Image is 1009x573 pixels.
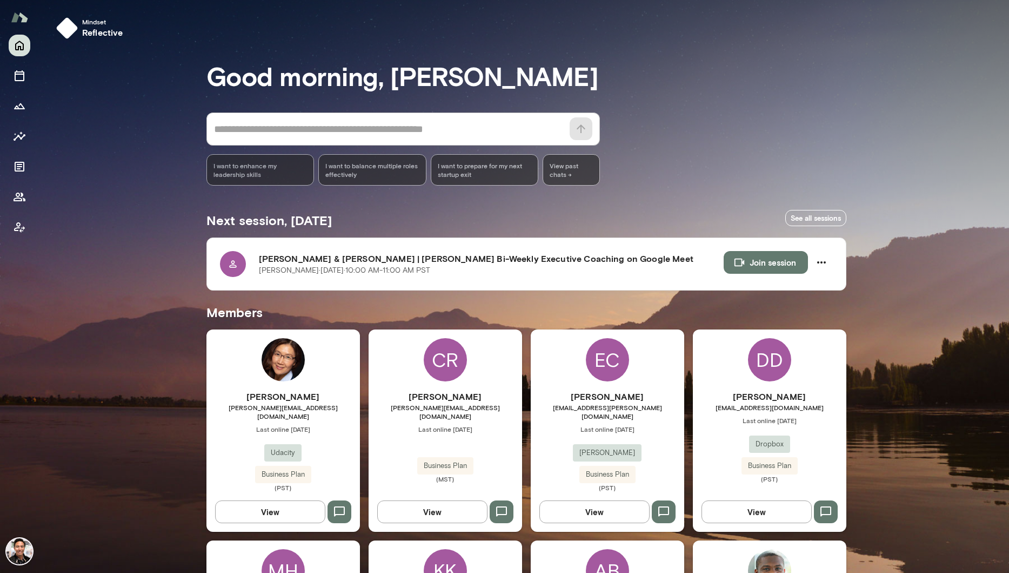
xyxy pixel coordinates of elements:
div: I want to enhance my leadership skills [206,154,315,186]
h5: Next session, [DATE] [206,212,332,229]
a: See all sessions [785,210,846,227]
button: Documents [9,156,30,177]
div: CR [424,338,467,381]
h3: Good morning, [PERSON_NAME] [206,61,846,91]
span: (PST) [693,475,846,483]
div: DD [748,338,791,381]
span: (MST) [369,475,522,483]
button: Growth Plan [9,95,30,117]
span: [EMAIL_ADDRESS][DOMAIN_NAME] [693,403,846,412]
img: Albert Villarde [6,538,32,564]
img: Mento [11,7,28,28]
img: Vicky Xiao [262,338,305,381]
button: Home [9,35,30,56]
button: Insights [9,126,30,147]
span: I want to prepare for my next startup exit [438,161,532,179]
span: Last online [DATE] [206,425,360,433]
h6: [PERSON_NAME] [531,390,684,403]
span: [PERSON_NAME][EMAIL_ADDRESS][DOMAIN_NAME] [206,403,360,420]
h6: [PERSON_NAME] [693,390,846,403]
button: View [539,500,650,523]
span: Udacity [264,447,302,458]
button: Sessions [9,65,30,87]
span: Business Plan [255,469,311,480]
div: I want to prepare for my next startup exit [431,154,539,186]
span: Last online [DATE] [531,425,684,433]
h6: [PERSON_NAME] & [PERSON_NAME] | [PERSON_NAME] Bi-Weekly Executive Coaching on Google Meet [259,252,724,265]
button: Members [9,186,30,208]
span: (PST) [531,483,684,492]
span: [EMAIL_ADDRESS][PERSON_NAME][DOMAIN_NAME] [531,403,684,420]
span: Last online [DATE] [693,416,846,425]
span: Dropbox [749,439,790,450]
span: Business Plan [417,460,473,471]
button: View [215,500,325,523]
span: (PST) [206,483,360,492]
span: I want to enhance my leadership skills [213,161,308,179]
button: Client app [9,216,30,238]
span: Mindset [82,17,123,26]
span: [PERSON_NAME] [573,447,642,458]
h5: Members [206,304,846,321]
img: mindset [56,17,78,39]
div: EC [586,338,629,381]
h6: [PERSON_NAME] [369,390,522,403]
span: [PERSON_NAME][EMAIL_ADDRESS][DOMAIN_NAME] [369,403,522,420]
h6: [PERSON_NAME] [206,390,360,403]
span: I want to balance multiple roles effectively [325,161,419,179]
h6: reflective [82,26,123,39]
button: View [701,500,812,523]
span: Business Plan [741,460,798,471]
div: I want to balance multiple roles effectively [318,154,426,186]
p: [PERSON_NAME] · [DATE] · 10:00 AM-11:00 AM PST [259,265,430,276]
span: Last online [DATE] [369,425,522,433]
button: Mindsetreflective [52,13,132,43]
button: View [377,500,487,523]
span: View past chats -> [543,154,599,186]
span: Business Plan [579,469,636,480]
button: Join session [724,251,808,274]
